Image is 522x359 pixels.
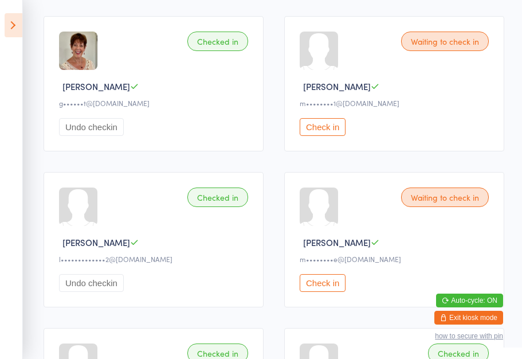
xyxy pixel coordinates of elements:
img: image1759398049.png [59,32,97,70]
button: Exit kiosk mode [434,311,503,325]
button: Undo checkin [59,118,124,136]
button: Check in [300,274,346,292]
span: [PERSON_NAME] [303,80,371,92]
div: Waiting to check in [401,188,489,207]
div: m••••••••1@[DOMAIN_NAME] [300,98,492,108]
div: m••••••••e@[DOMAIN_NAME] [300,254,492,264]
div: Checked in [187,188,248,207]
div: g••••••t@[DOMAIN_NAME] [59,98,252,108]
div: l•••••••••••••2@[DOMAIN_NAME] [59,254,252,264]
button: Auto-cycle: ON [436,294,503,307]
span: [PERSON_NAME] [62,80,130,92]
div: Checked in [187,32,248,51]
div: Waiting to check in [401,32,489,51]
span: [PERSON_NAME] [303,236,371,248]
span: [PERSON_NAME] [62,236,130,248]
button: how to secure with pin [435,332,503,340]
button: Undo checkin [59,274,124,292]
button: Check in [300,118,346,136]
